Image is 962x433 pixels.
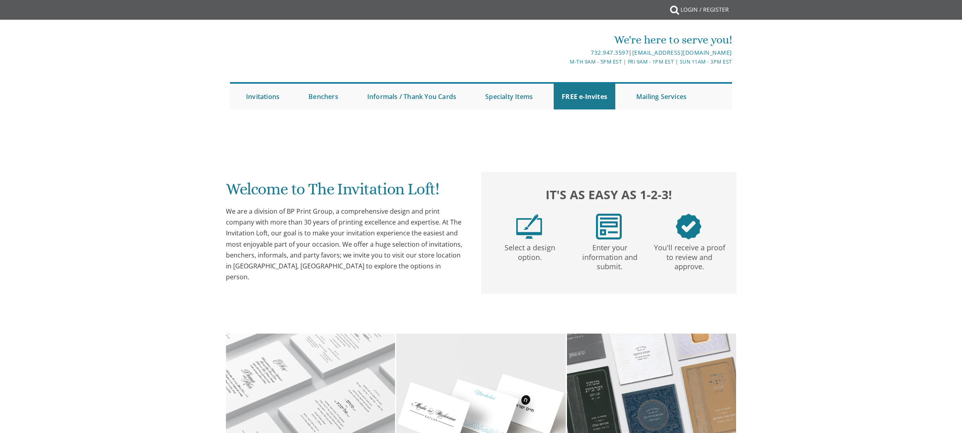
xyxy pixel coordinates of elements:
[238,84,288,109] a: Invitations
[651,239,728,272] p: You'll receive a proof to review and approve.
[516,214,542,239] img: step1.png
[226,180,465,204] h1: Welcome to The Invitation Loft!
[398,32,732,48] div: We're here to serve you!
[596,214,622,239] img: step2.png
[398,48,732,58] div: |
[676,214,701,239] img: step3.png
[489,186,728,204] h2: It's as easy as 1-2-3!
[492,239,568,262] p: Select a design option.
[359,84,464,109] a: Informals / Thank You Cards
[554,84,615,109] a: FREE e-Invites
[226,206,465,282] div: We are a division of BP Print Group, a comprehensive design and print company with more than 30 y...
[591,49,629,56] a: 732.947.3597
[398,58,732,66] div: M-Th 9am - 5pm EST | Fri 9am - 1pm EST | Sun 11am - 3pm EST
[632,49,732,56] a: [EMAIL_ADDRESS][DOMAIN_NAME]
[628,84,695,109] a: Mailing Services
[477,84,541,109] a: Specialty Items
[300,84,346,109] a: Benchers
[571,239,648,272] p: Enter your information and submit.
